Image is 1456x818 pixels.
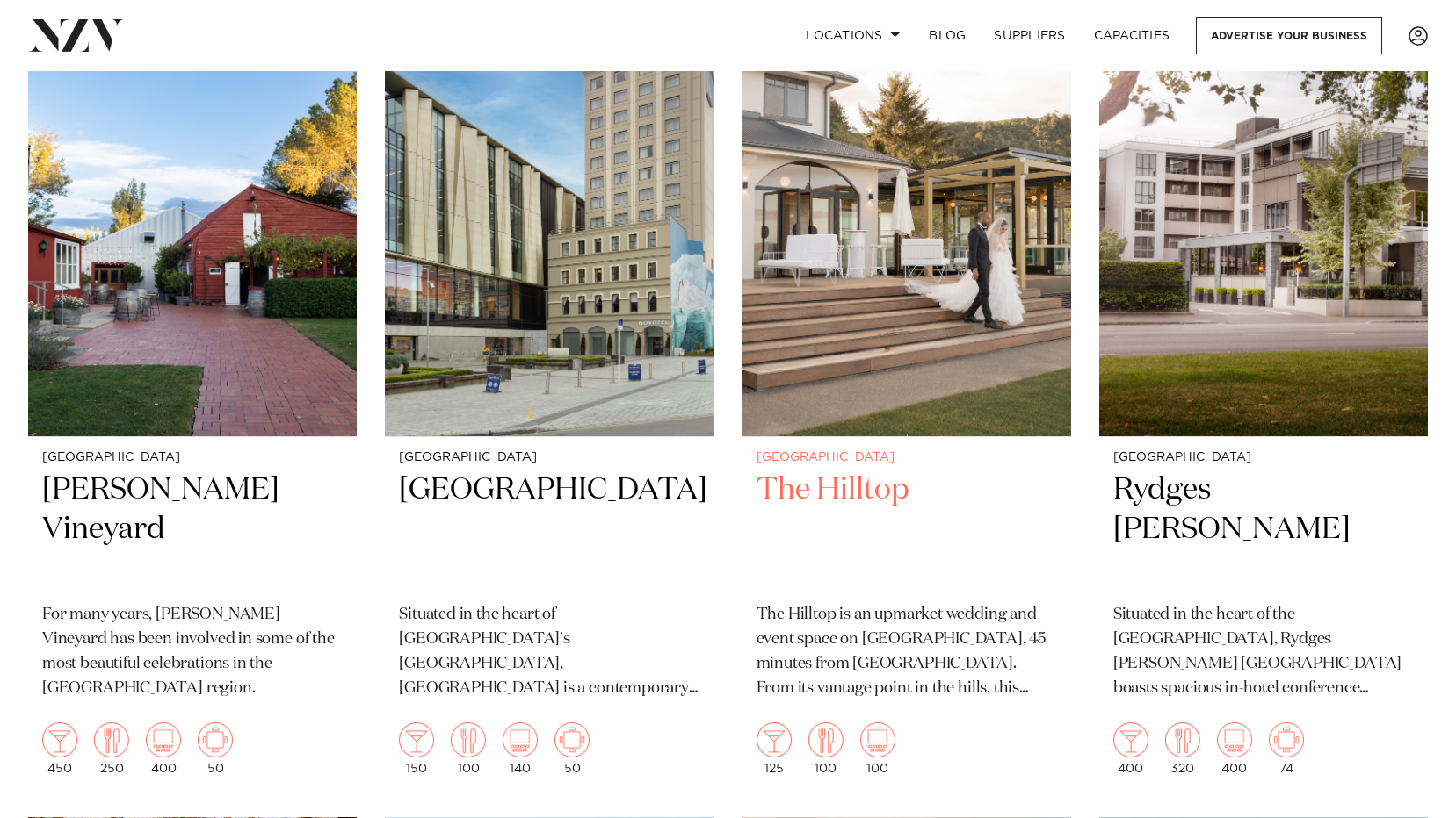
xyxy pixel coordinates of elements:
img: cocktail.png [1113,722,1148,757]
img: cocktail.png [399,722,434,757]
img: theatre.png [1217,722,1252,757]
div: 74 [1269,722,1304,775]
small: [GEOGRAPHIC_DATA] [757,451,1057,464]
p: For many years, [PERSON_NAME] Vineyard has been involved in some of the most beautiful celebratio... [42,603,343,701]
img: nzv-logo.png [28,19,124,51]
h2: The Hilltop [757,470,1057,589]
a: Capacities [1080,17,1184,54]
div: 100 [451,722,486,775]
a: Locations [792,17,915,54]
small: [GEOGRAPHIC_DATA] [42,451,343,464]
div: 400 [1217,722,1252,775]
div: 125 [757,722,792,775]
div: 320 [1165,722,1200,775]
img: meeting.png [554,722,590,757]
div: 150 [399,722,434,775]
h2: [GEOGRAPHIC_DATA] [399,470,699,589]
a: SUPPLIERS [980,17,1079,54]
a: BLOG [915,17,980,54]
div: 450 [42,722,77,775]
h2: Rydges [PERSON_NAME] [1113,470,1414,589]
p: Situated in the heart of the [GEOGRAPHIC_DATA], Rydges [PERSON_NAME] [GEOGRAPHIC_DATA] boasts spa... [1113,603,1414,701]
img: meeting.png [198,722,233,757]
small: [GEOGRAPHIC_DATA] [399,451,699,464]
img: theatre.png [146,722,181,757]
a: Advertise your business [1196,17,1382,54]
div: 250 [94,722,129,775]
img: cocktail.png [42,722,77,757]
div: 400 [146,722,181,775]
p: The Hilltop is an upmarket wedding and event space on [GEOGRAPHIC_DATA], 45 minutes from [GEOGRAP... [757,603,1057,701]
div: 50 [554,722,590,775]
div: 50 [198,722,233,775]
div: 100 [860,722,895,775]
p: Situated in the heart of [GEOGRAPHIC_DATA]'s [GEOGRAPHIC_DATA], [GEOGRAPHIC_DATA] is a contempora... [399,603,699,701]
img: cocktail.png [757,722,792,757]
img: theatre.png [503,722,538,757]
small: [GEOGRAPHIC_DATA] [1113,451,1414,464]
img: dining.png [451,722,486,757]
div: 140 [503,722,538,775]
img: theatre.png [860,722,895,757]
div: 100 [808,722,844,775]
div: 400 [1113,722,1148,775]
img: meeting.png [1269,722,1304,757]
img: dining.png [808,722,844,757]
img: dining.png [1165,722,1200,757]
h2: [PERSON_NAME] Vineyard [42,470,343,589]
img: dining.png [94,722,129,757]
